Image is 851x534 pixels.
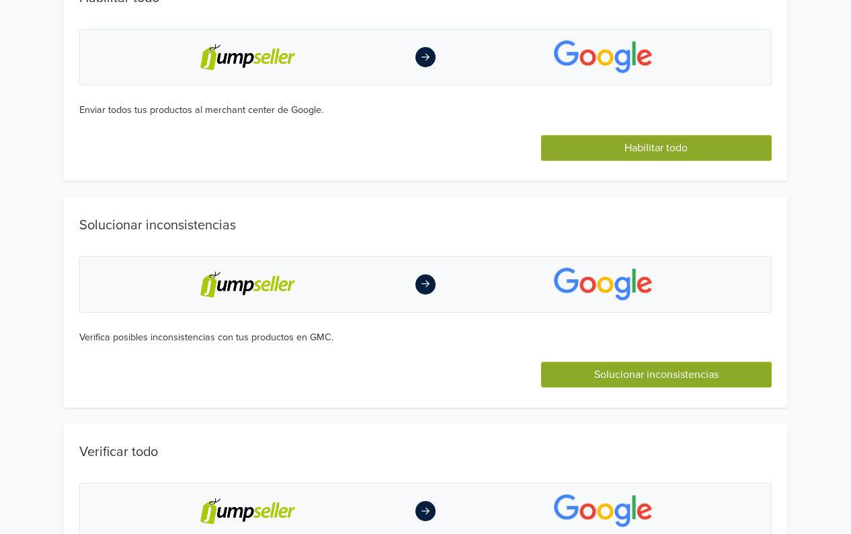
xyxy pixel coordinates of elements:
img: jumpseller-logo [199,494,296,528]
div: Verifica posibles inconsistencias con tus productos en GMC. [79,330,772,345]
h1: Verificar todo [79,444,772,460]
img: app-logo [554,40,653,74]
img: jumpseller-logo [199,40,296,74]
img: app-logo [554,268,653,301]
div: Enviar todos tus productos al merchant center de Google. [79,103,772,118]
h1: Solucionar inconsistencias [79,217,772,233]
img: jumpseller-logo [199,268,296,301]
img: app-logo [554,494,653,528]
button: Solucionar inconsistencias [541,362,772,387]
button: Habilitar todo [541,135,772,161]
